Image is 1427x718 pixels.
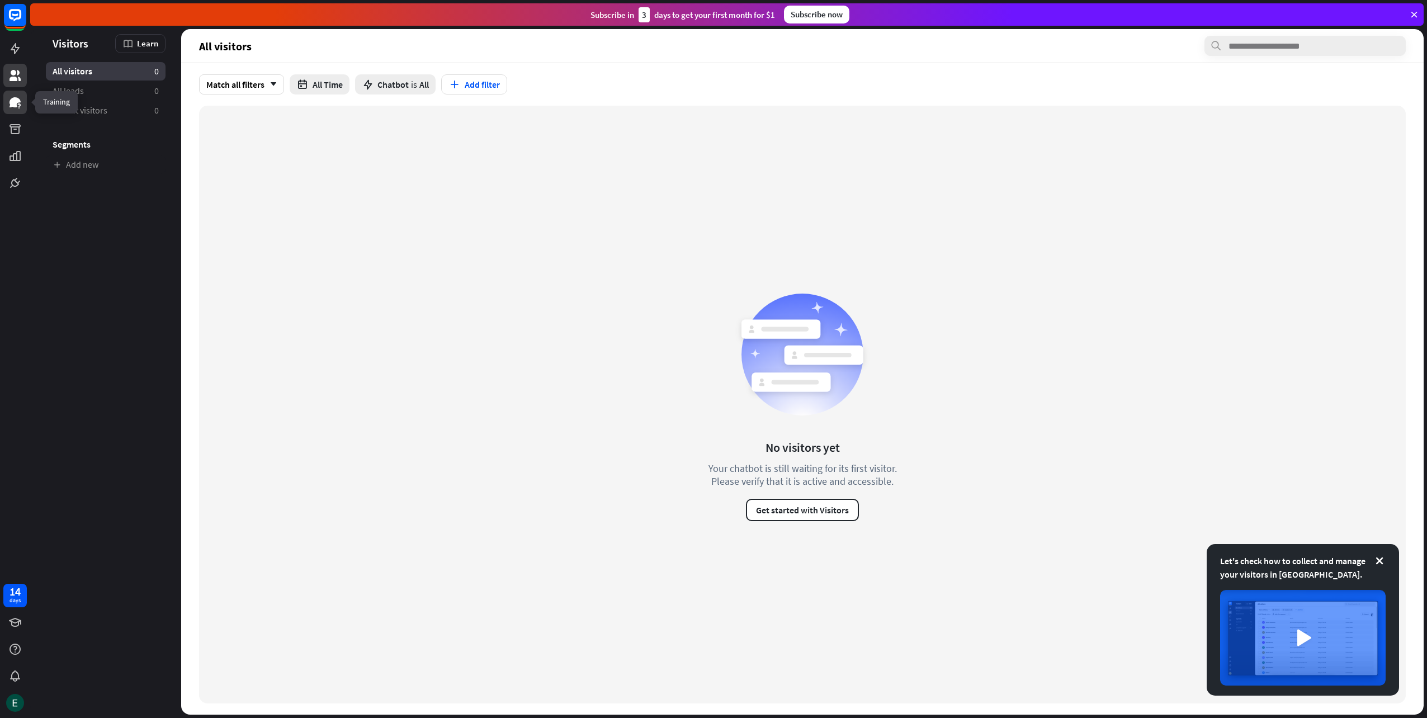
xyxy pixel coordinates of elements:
[290,74,349,95] button: All Time
[639,7,650,22] div: 3
[9,4,42,38] button: Open LiveChat chat widget
[137,38,158,49] span: Learn
[46,101,166,120] a: Recent visitors 0
[53,85,84,97] span: All leads
[1220,590,1386,686] img: image
[264,81,277,88] i: arrow_down
[766,440,840,455] div: No visitors yet
[419,79,429,90] span: All
[154,105,159,116] aside: 0
[10,587,21,597] div: 14
[199,40,252,53] span: All visitors
[53,37,88,50] span: Visitors
[746,499,859,521] button: Get started with Visitors
[199,74,284,95] div: Match all filters
[10,597,21,604] div: days
[411,79,417,90] span: is
[3,584,27,607] a: 14 days
[46,155,166,174] a: Add new
[154,65,159,77] aside: 0
[53,65,92,77] span: All visitors
[688,462,917,488] div: Your chatbot is still waiting for its first visitor. Please verify that it is active and accessible.
[46,82,166,100] a: All leads 0
[154,85,159,97] aside: 0
[46,139,166,150] h3: Segments
[1220,554,1386,581] div: Let's check how to collect and manage your visitors in [GEOGRAPHIC_DATA].
[784,6,849,23] div: Subscribe now
[377,79,409,90] span: Chatbot
[53,105,107,116] span: Recent visitors
[590,7,775,22] div: Subscribe in days to get your first month for $1
[441,74,507,95] button: Add filter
